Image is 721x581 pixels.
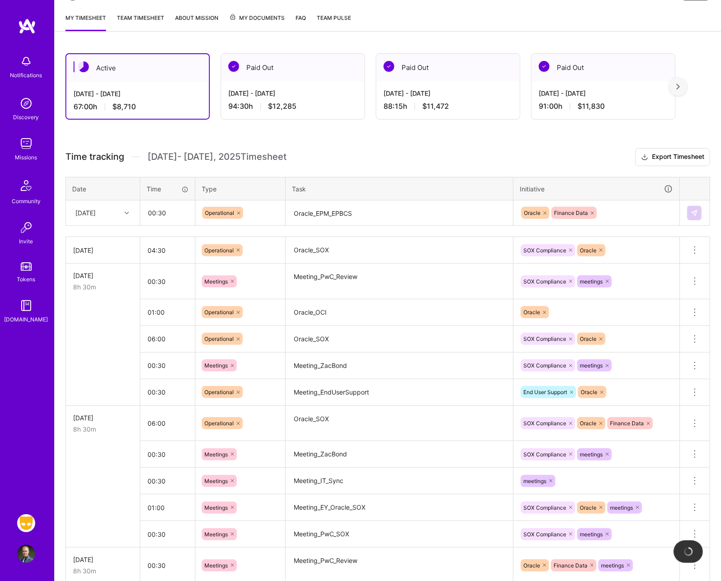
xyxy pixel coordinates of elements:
[610,420,644,427] span: Finance Data
[140,496,195,520] input: HH:MM
[204,478,228,484] span: Meetings
[641,153,648,162] i: icon Download
[19,237,33,246] div: Invite
[287,442,512,467] textarea: Meeting_ZacBond
[523,309,540,316] span: Oracle
[140,522,195,546] input: HH:MM
[73,555,133,564] div: [DATE]
[65,151,124,163] span: Time tracking
[74,89,202,98] div: [DATE] - [DATE]
[520,184,673,194] div: Initiative
[73,424,133,434] div: 8h 30m
[125,211,129,215] i: icon Chevron
[17,274,36,284] div: Tokens
[384,61,394,72] img: Paid Out
[376,54,520,81] div: Paid Out
[317,13,351,31] a: Team Pulse
[204,451,228,458] span: Meetings
[205,209,234,216] span: Operational
[75,208,96,218] div: [DATE]
[523,451,566,458] span: SOX Compliance
[286,177,513,200] th: Task
[66,177,140,200] th: Date
[195,177,286,200] th: Type
[140,442,195,466] input: HH:MM
[175,13,218,31] a: About Mission
[539,88,668,98] div: [DATE] - [DATE]
[384,102,513,111] div: 88:15 h
[141,201,194,225] input: HH:MM
[523,278,566,285] span: SOX Compliance
[524,209,541,216] span: Oracle
[204,504,228,511] span: Meetings
[140,553,195,577] input: HH:MM
[17,94,35,112] img: discovery
[287,353,512,378] textarea: Meeting_ZacBond
[523,335,566,342] span: SOX Compliance
[296,13,306,31] a: FAQ
[10,70,42,80] div: Notifications
[15,514,37,532] a: Grindr: Data + FE + CyberSecurity + QA
[580,420,596,427] span: Oracle
[601,562,624,569] span: meetings
[140,380,195,404] input: HH:MM
[140,411,195,435] input: HH:MM
[317,14,351,21] span: Team Pulse
[228,102,357,111] div: 94:30 h
[204,420,234,427] span: Operational
[554,562,587,569] span: Finance Data
[204,335,234,342] span: Operational
[204,247,234,254] span: Operational
[74,102,202,112] div: 67:00 h
[532,54,675,81] div: Paid Out
[12,196,41,206] div: Community
[112,102,136,112] span: $8,710
[17,135,35,153] img: teamwork
[287,238,512,263] textarea: Oracle_SOX
[581,389,597,395] span: Oracle
[15,175,37,196] img: Community
[73,271,133,280] div: [DATE]
[580,504,596,511] span: Oracle
[17,52,35,70] img: bell
[287,265,512,298] textarea: Meeting_PwC_Review
[687,206,703,220] div: null
[610,504,633,511] span: meetings
[287,380,512,405] textarea: Meeting_EndUserSupport
[117,13,164,31] a: Team timesheet
[287,522,512,547] textarea: Meeting_PwC_SOX
[229,13,285,23] span: My Documents
[148,151,287,163] span: [DATE] - [DATE] , 2025 Timesheet
[204,562,228,569] span: Meetings
[422,102,449,111] span: $11,472
[204,278,228,285] span: Meetings
[287,407,512,441] textarea: Oracle_SOX
[523,362,566,369] span: SOX Compliance
[228,88,357,98] div: [DATE] - [DATE]
[523,247,566,254] span: SOX Compliance
[523,562,540,569] span: Oracle
[73,413,133,423] div: [DATE]
[287,201,512,225] textarea: Oracle_EPM_EPBCS
[65,13,106,31] a: My timesheet
[15,153,37,162] div: Missions
[523,389,567,395] span: End User Support
[17,545,35,563] img: User Avatar
[580,362,603,369] span: meetings
[221,54,365,81] div: Paid Out
[17,297,35,315] img: guide book
[73,246,133,255] div: [DATE]
[287,300,512,325] textarea: Oracle_OCI
[268,102,296,111] span: $12,285
[580,531,603,538] span: meetings
[578,102,605,111] span: $11,830
[287,327,512,352] textarea: Oracle_SOX
[580,335,596,342] span: Oracle
[287,495,512,520] textarea: Meeting_EY_Oracle_SOX
[140,270,195,293] input: HH:MM
[17,218,35,237] img: Invite
[21,262,32,271] img: tokens
[554,209,588,216] span: Finance Data
[140,353,195,377] input: HH:MM
[523,504,566,511] span: SOX Compliance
